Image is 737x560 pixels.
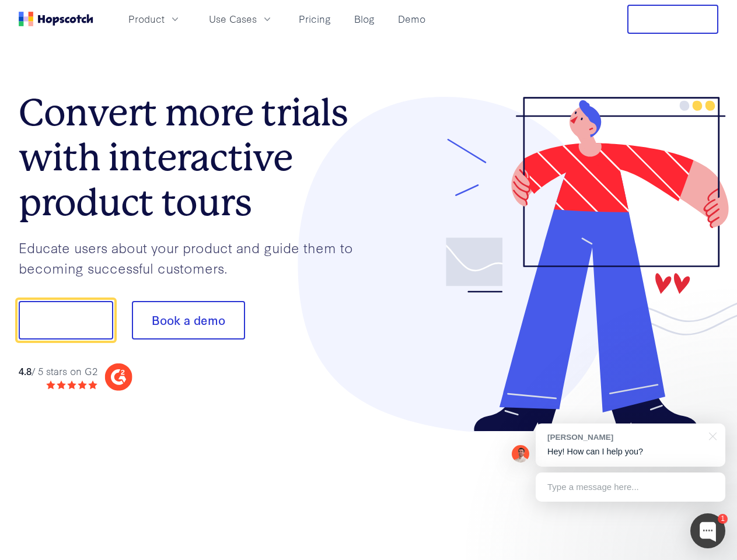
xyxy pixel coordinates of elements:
a: Demo [393,9,430,29]
span: Product [128,12,165,26]
div: 1 [718,514,728,524]
p: Educate users about your product and guide them to becoming successful customers. [19,237,369,278]
button: Product [121,9,188,29]
button: Free Trial [627,5,718,34]
strong: 4.8 [19,364,32,377]
div: [PERSON_NAME] [547,432,702,443]
img: Mark Spera [512,445,529,463]
a: Pricing [294,9,336,29]
p: Hey! How can I help you? [547,446,714,458]
div: / 5 stars on G2 [19,364,97,379]
button: Show me! [19,301,113,339]
div: Type a message here... [536,473,725,502]
button: Book a demo [132,301,245,339]
a: Blog [350,9,379,29]
h1: Convert more trials with interactive product tours [19,90,369,225]
button: Use Cases [202,9,280,29]
span: Use Cases [209,12,257,26]
a: Home [19,12,93,26]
